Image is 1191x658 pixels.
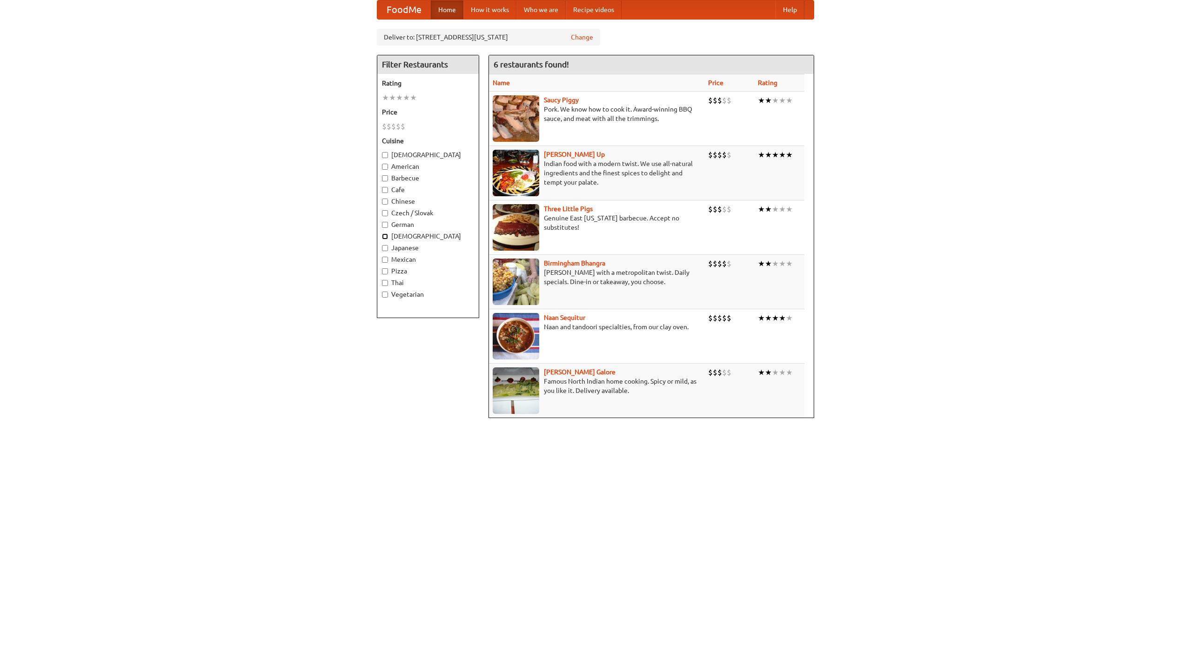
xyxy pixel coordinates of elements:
[493,204,539,251] img: littlepigs.jpg
[387,121,391,132] li: $
[382,243,474,253] label: Japanese
[382,245,388,251] input: Japanese
[410,93,417,103] li: ★
[713,259,717,269] li: $
[727,95,731,106] li: $
[463,0,516,19] a: How it works
[758,95,765,106] li: ★
[377,0,431,19] a: FoodMe
[396,93,403,103] li: ★
[758,150,765,160] li: ★
[765,313,772,323] li: ★
[493,259,539,305] img: bhangra.jpg
[544,259,605,267] b: Birmingham Bhangra
[493,313,539,359] img: naansequitur.jpg
[708,150,713,160] li: $
[765,150,772,160] li: ★
[382,173,474,183] label: Barbecue
[382,150,474,160] label: [DEMOGRAPHIC_DATA]
[779,204,786,214] li: ★
[382,222,388,228] input: German
[779,367,786,378] li: ★
[544,96,579,104] a: Saucy Piggy
[382,292,388,298] input: Vegetarian
[765,204,772,214] li: ★
[377,55,479,74] h4: Filter Restaurants
[765,367,772,378] li: ★
[758,367,765,378] li: ★
[493,95,539,142] img: saucy.jpg
[382,175,388,181] input: Barbecue
[727,150,731,160] li: $
[382,187,388,193] input: Cafe
[708,259,713,269] li: $
[722,95,727,106] li: $
[382,107,474,117] h5: Price
[708,367,713,378] li: $
[717,204,722,214] li: $
[717,313,722,323] li: $
[571,33,593,42] a: Change
[708,204,713,214] li: $
[544,151,605,158] a: [PERSON_NAME] Up
[382,233,388,239] input: [DEMOGRAPHIC_DATA]
[772,259,779,269] li: ★
[786,204,793,214] li: ★
[382,210,388,216] input: Czech / Slovak
[708,79,723,86] a: Price
[493,377,701,395] p: Famous North Indian home cooking. Spicy or mild, as you like it. Delivery available.
[396,121,401,132] li: $
[493,159,701,187] p: Indian food with a modern twist. We use all-natural ingredients and the finest spices to delight ...
[382,197,474,206] label: Chinese
[382,136,474,146] h5: Cuisine
[758,204,765,214] li: ★
[544,368,616,376] a: [PERSON_NAME] Galore
[544,314,585,321] a: Naan Sequitur
[713,367,717,378] li: $
[544,205,593,213] b: Three Little Pigs
[382,93,389,103] li: ★
[377,29,600,46] div: Deliver to: [STREET_ADDRESS][US_STATE]
[786,259,793,269] li: ★
[493,79,510,86] a: Name
[713,95,717,106] li: $
[382,220,474,229] label: German
[382,232,474,241] label: [DEMOGRAPHIC_DATA]
[566,0,622,19] a: Recipe videos
[772,204,779,214] li: ★
[391,121,396,132] li: $
[493,105,701,123] p: Pork. We know how to cook it. Award-winning BBQ sauce, and meat with all the trimmings.
[722,150,727,160] li: $
[722,204,727,214] li: $
[382,257,388,263] input: Mexican
[779,95,786,106] li: ★
[382,121,387,132] li: $
[772,313,779,323] li: ★
[758,79,777,86] a: Rating
[717,367,722,378] li: $
[779,313,786,323] li: ★
[786,313,793,323] li: ★
[382,268,388,274] input: Pizza
[382,266,474,276] label: Pizza
[786,150,793,160] li: ★
[389,93,396,103] li: ★
[772,150,779,160] li: ★
[765,95,772,106] li: ★
[717,150,722,160] li: $
[713,150,717,160] li: $
[431,0,463,19] a: Home
[382,278,474,287] label: Thai
[758,259,765,269] li: ★
[382,79,474,88] h5: Rating
[713,204,717,214] li: $
[772,95,779,106] li: ★
[717,259,722,269] li: $
[516,0,566,19] a: Who we are
[494,60,569,69] ng-pluralize: 6 restaurants found!
[758,313,765,323] li: ★
[382,152,388,158] input: [DEMOGRAPHIC_DATA]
